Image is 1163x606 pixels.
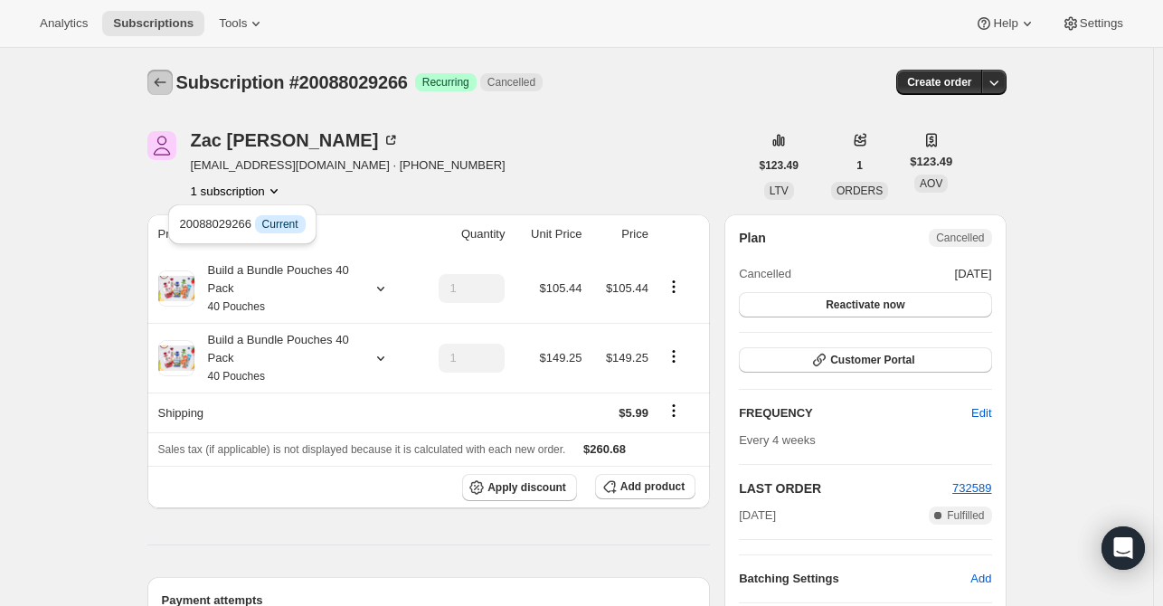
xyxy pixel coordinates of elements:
[760,158,799,173] span: $123.49
[952,481,991,495] a: 732589
[510,214,587,254] th: Unit Price
[113,16,194,31] span: Subscriptions
[208,11,276,36] button: Tools
[770,185,789,197] span: LTV
[659,277,688,297] button: Product actions
[971,404,991,422] span: Edit
[749,153,809,178] button: $123.49
[487,75,535,90] span: Cancelled
[415,214,511,254] th: Quantity
[606,281,648,295] span: $105.44
[179,217,305,231] span: 20088029266
[587,214,653,254] th: Price
[158,443,566,456] span: Sales tax (if applicable) is not displayed because it is calculated with each new order.
[1080,16,1123,31] span: Settings
[739,229,766,247] h2: Plan
[219,16,247,31] span: Tools
[147,70,173,95] button: Subscriptions
[955,265,992,283] span: [DATE]
[147,393,415,432] th: Shipping
[191,182,283,200] button: Product actions
[595,474,695,499] button: Add product
[907,75,971,90] span: Create order
[920,177,942,190] span: AOV
[964,11,1046,36] button: Help
[947,508,984,523] span: Fulfilled
[619,406,648,420] span: $5.99
[952,479,991,497] button: 732589
[856,158,863,173] span: 1
[40,16,88,31] span: Analytics
[960,399,1002,428] button: Edit
[659,401,688,421] button: Shipping actions
[970,570,991,588] span: Add
[993,16,1017,31] span: Help
[102,11,204,36] button: Subscriptions
[176,72,408,92] span: Subscription #20088029266
[739,404,971,422] h2: FREQUENCY
[29,11,99,36] button: Analytics
[910,153,952,171] span: $123.49
[462,474,577,501] button: Apply discount
[739,292,991,317] button: Reactivate now
[208,370,265,383] small: 40 Pouches
[739,265,791,283] span: Cancelled
[837,185,883,197] span: ORDERS
[739,570,970,588] h6: Batching Settings
[194,261,357,316] div: Build a Bundle Pouches 40 Pack
[583,442,626,456] span: $260.68
[896,70,982,95] button: Create order
[487,480,566,495] span: Apply discount
[826,298,904,312] span: Reactivate now
[659,346,688,366] button: Product actions
[191,156,506,175] span: [EMAIL_ADDRESS][DOMAIN_NAME] · [PHONE_NUMBER]
[539,351,581,365] span: $149.25
[191,131,401,149] div: Zac [PERSON_NAME]
[262,217,298,232] span: Current
[1102,526,1145,570] div: Open Intercom Messenger
[739,347,991,373] button: Customer Portal
[846,153,874,178] button: 1
[147,214,415,254] th: Product
[539,281,581,295] span: $105.44
[830,353,914,367] span: Customer Portal
[174,210,310,239] button: 20088029266 InfoCurrent
[739,433,816,447] span: Every 4 weeks
[739,479,952,497] h2: LAST ORDER
[422,75,469,90] span: Recurring
[739,507,776,525] span: [DATE]
[208,300,265,313] small: 40 Pouches
[147,131,176,160] span: Zac Cochenour
[606,351,648,365] span: $149.25
[960,564,1002,593] button: Add
[620,479,685,494] span: Add product
[936,231,984,245] span: Cancelled
[194,331,357,385] div: Build a Bundle Pouches 40 Pack
[1051,11,1134,36] button: Settings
